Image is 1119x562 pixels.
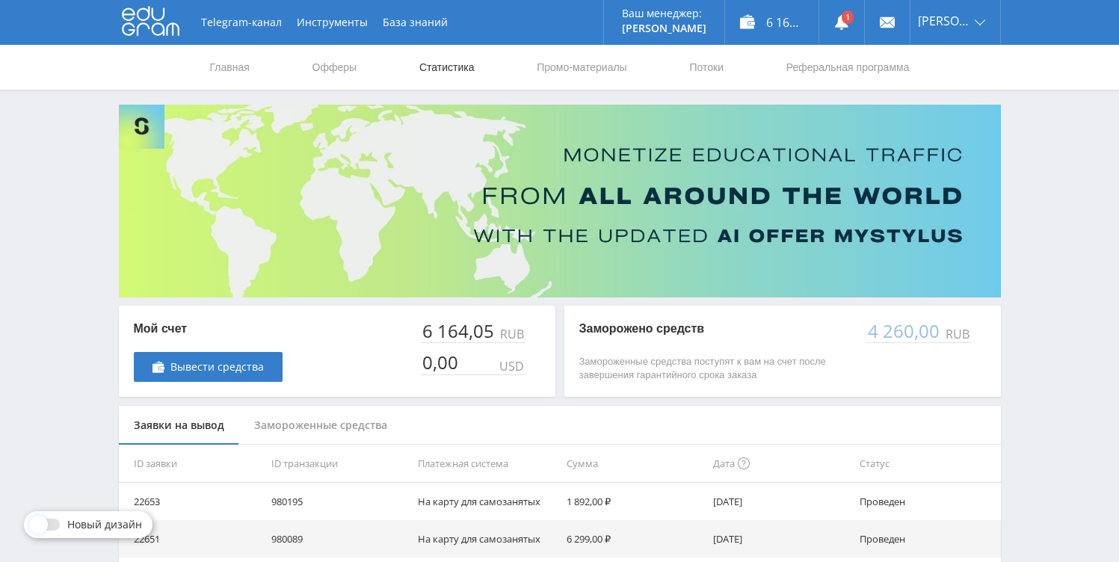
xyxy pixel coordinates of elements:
[854,445,1000,483] th: Статус
[134,321,283,337] p: Мой счет
[561,483,707,520] td: 1 892,00 ₽
[579,321,851,337] p: Заморожено средств
[785,45,911,90] a: Реферальная программа
[561,520,707,558] td: 6 299,00 ₽
[421,321,497,342] div: 6 164,05
[707,520,854,558] td: [DATE]
[265,520,412,558] td: 980089
[497,327,525,341] div: RUB
[579,355,851,382] p: Замороженные средства поступят к вам на счет после завершения гарантийного срока заказа
[535,45,628,90] a: Промо-материалы
[421,352,461,373] div: 0,00
[134,352,283,382] a: Вывести средства
[119,445,265,483] th: ID заявки
[918,15,970,27] span: [PERSON_NAME]
[688,45,725,90] a: Потоки
[412,483,561,520] td: На карту для самозанятых
[119,105,1001,297] img: Banner
[707,483,854,520] td: [DATE]
[866,321,943,342] div: 4 260,00
[854,483,1000,520] td: Проведен
[67,519,142,531] span: Новый дизайн
[209,45,251,90] a: Главная
[119,406,239,445] div: Заявки на вывод
[622,22,706,34] p: [PERSON_NAME]
[265,445,412,483] th: ID транзакции
[265,483,412,520] td: 980195
[707,445,854,483] th: Дата
[119,520,265,558] td: 22651
[239,406,402,445] div: Замороженные средства
[412,445,561,483] th: Платежная система
[561,445,707,483] th: Сумма
[622,7,706,19] p: Ваш менеджер:
[311,45,359,90] a: Офферы
[854,520,1000,558] td: Проведен
[418,45,476,90] a: Статистика
[170,361,264,373] span: Вывести средства
[119,483,265,520] td: 22653
[412,520,561,558] td: На карту для самозанятых
[496,359,525,373] div: USD
[943,327,971,341] div: RUB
